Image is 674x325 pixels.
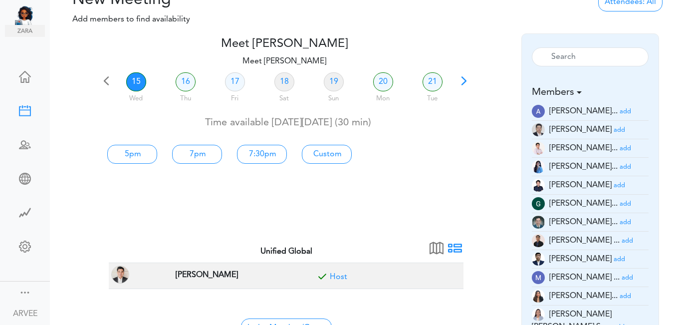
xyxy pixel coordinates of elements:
input: Search [532,47,649,66]
a: 5pm [107,145,157,164]
h4: Meet [PERSON_NAME] [99,37,469,51]
strong: Unified Global [260,248,312,256]
li: Tax Supervisor (a.millos@unified-accounting.com) [532,121,649,139]
img: 2Q== [532,216,545,229]
a: add [620,163,631,171]
a: Change Settings [5,236,45,260]
a: 17 [225,72,245,91]
div: Wed [112,90,160,104]
span: Next 7 days [457,77,471,91]
span: [PERSON_NAME]... [549,107,618,115]
p: Add members to find availability [57,13,250,25]
small: add [614,127,625,133]
img: 9k= [532,234,545,247]
small: add [614,182,625,189]
small: add [620,164,631,170]
div: Tue [409,90,456,104]
img: wOzMUeZp9uVEwAAAABJRU5ErkJggg== [532,271,545,284]
small: add [620,201,631,207]
img: 2Q== [532,160,545,173]
div: Time Saved [5,207,45,217]
a: ARVEE [1,302,49,324]
li: Tax Manager (jm.atienza@unified-accounting.com) [532,232,649,250]
li: Tax Manager (a.banaga@unified-accounting.com) [532,102,649,121]
img: Unified Global - Powered by TEAMCAL AI [15,5,45,25]
li: Partner (justine.tala@unifiedglobalph.com) [532,250,649,269]
span: [PERSON_NAME]... [549,218,618,226]
a: 7pm [172,145,222,164]
span: [PERSON_NAME] ... [549,237,620,245]
li: Tax Accountant (mc.cabasan@unified-accounting.com) [532,287,649,306]
small: add [622,275,633,281]
a: add [622,274,633,282]
small: add [614,256,625,263]
div: Share Meeting Link [5,173,45,183]
img: zara.png [5,25,45,37]
a: add [614,126,625,134]
li: Tax Supervisor (am.latonio@unified-accounting.com) [532,139,649,158]
a: Custom [302,145,352,164]
div: New Meeting [5,105,45,115]
span: [PERSON_NAME]... [549,163,618,171]
li: Tax Advisor (mc.talley@unified-accounting.com) [532,269,649,287]
small: add [620,108,631,115]
strong: [PERSON_NAME] [176,271,238,279]
small: add [620,293,631,300]
div: Change Settings [5,241,45,251]
span: [PERSON_NAME] [549,126,612,134]
span: [PERSON_NAME]... [549,144,618,152]
a: 18 [274,72,294,91]
div: Fri [211,90,258,104]
span: TAX PARTNER at Corona, CA, USA [173,267,240,282]
span: [PERSON_NAME] [549,255,612,263]
img: wEqpdqGJg0NqAAAAABJRU5ErkJggg== [532,197,545,210]
img: t+ebP8ENxXARE3R9ZYAAAAASUVORK5CYII= [532,290,545,303]
small: add [620,219,631,226]
a: add [620,292,631,300]
a: add [620,200,631,208]
div: Home [5,71,45,81]
small: add [622,238,633,244]
a: 16 [176,72,196,91]
a: 21 [423,72,443,91]
div: Thu [162,90,209,104]
p: Meet [PERSON_NAME] [99,55,469,67]
span: Previous 7 days [99,77,113,91]
img: Z [532,142,545,155]
div: Schedule Team Meeting [5,139,45,149]
small: add [620,145,631,152]
a: add [614,181,625,189]
img: E70kTnhEtDRAIGhEjAgBAJGBAiAQNCJGBAiAQMCJGAASESMCBEAgaESMCAEAkYECIBA0IkYECIBAwIkYABIRIwIEQCBoRIwIA... [532,105,545,118]
h5: Members [532,86,649,98]
span: [PERSON_NAME]... [549,292,618,300]
a: Included for meeting [330,273,347,281]
li: Tax Admin (i.herrera@unified-accounting.com) [532,213,649,232]
a: 19 [324,72,344,91]
div: ARVEE [13,308,37,320]
img: oYmRaigo6CGHQoVEE68UKaYmSv3mcdPtBqv6mR0IswoELyKVAGpf2awGYjY1lJF3I6BneypHs55I8hk2WCirnQq9SYxiZpiWh... [532,253,545,266]
img: ARVEE FLORES(a.flores@unified-accounting.com, TAX PARTNER at Corona, CA, USA) [111,266,129,284]
a: Change side menu [19,287,31,301]
div: Sat [260,90,308,104]
div: Show menu and text [19,287,31,297]
li: Tax Admin (e.dayan@unified-accounting.com) [532,176,649,195]
img: Z [532,179,545,192]
a: add [620,218,631,226]
span: [PERSON_NAME]... [549,200,618,208]
a: add [614,255,625,263]
a: 20 [373,72,393,91]
a: add [620,144,631,152]
span: [PERSON_NAME] [549,181,612,189]
img: tYClh565bsNRV2DOQ8zUDWWPrkmSsbOKg5xJDCoDKG2XlEZmCEccTQ7zEOPYImp7PCOAf7r2cjy7pCrRzzhJpJUo4c9mYcQ0F... [532,308,545,321]
a: 15 [126,72,146,91]
li: Tax Manager (g.magsino@unified-accounting.com) [532,195,649,213]
div: Mon [359,90,407,104]
a: add [622,237,633,245]
li: Tax Manager (c.madayag@unified-accounting.com) [532,158,649,176]
div: Sun [310,90,357,104]
img: 9k= [532,123,545,136]
span: Included for meeting [315,272,330,287]
span: [PERSON_NAME] ... [549,274,620,282]
a: add [620,107,631,115]
a: 7:30pm [237,145,287,164]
